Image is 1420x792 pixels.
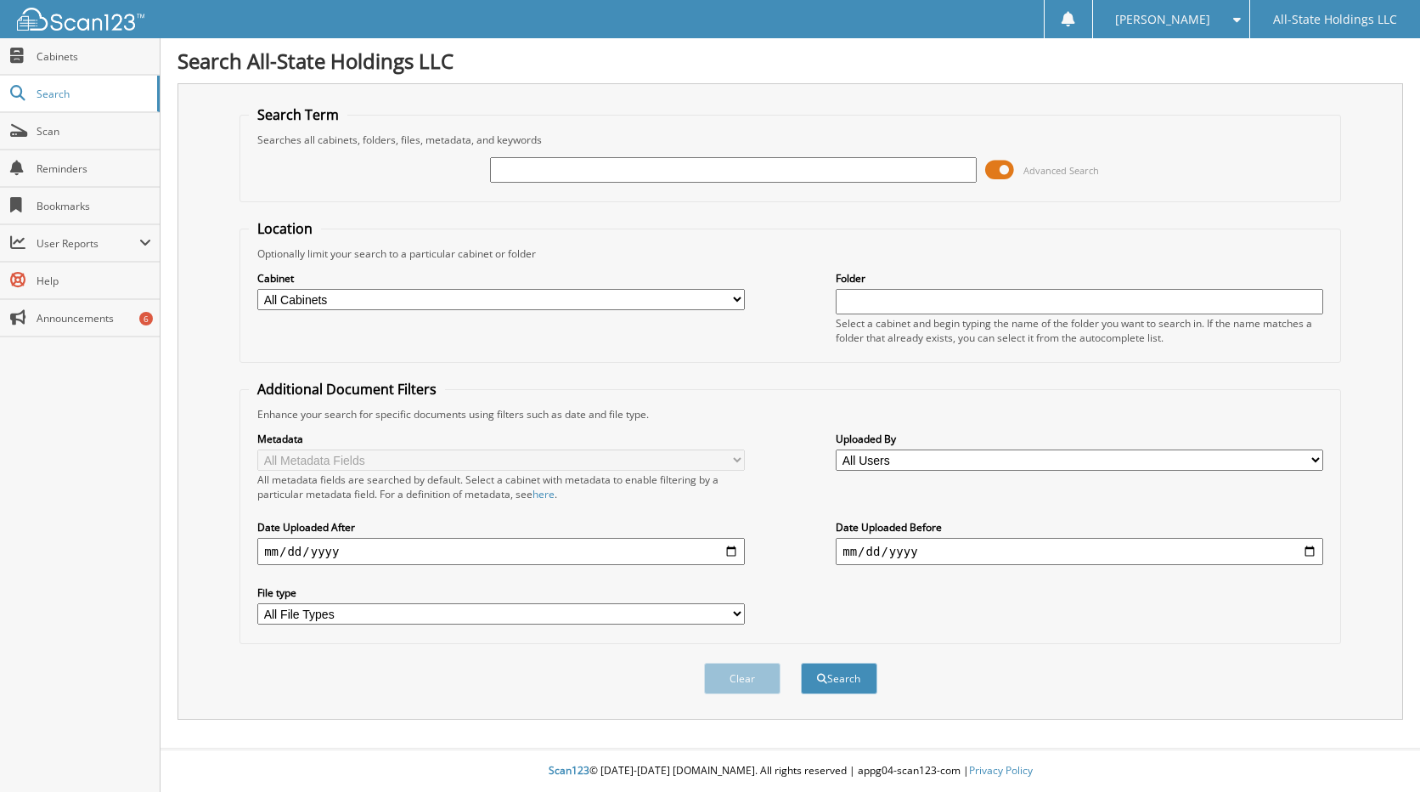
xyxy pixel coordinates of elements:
[177,47,1403,75] h1: Search All-State Holdings LLC
[37,124,151,139] span: Scan
[836,520,1323,535] label: Date Uploaded Before
[257,586,745,600] label: File type
[37,199,151,213] span: Bookmarks
[37,87,149,101] span: Search
[1115,14,1210,25] span: [PERSON_NAME]
[257,271,745,286] label: Cabinet
[836,432,1323,446] label: Uploaded By
[139,312,153,325] div: 6
[257,538,745,565] input: start
[249,133,1332,147] div: Searches all cabinets, folders, files, metadata, and keywords
[37,49,151,64] span: Cabinets
[249,105,347,124] legend: Search Term
[37,311,151,325] span: Announcements
[801,663,877,694] button: Search
[249,246,1332,261] div: Optionally limit your search to a particular cabinet or folder
[37,274,151,288] span: Help
[161,750,1420,792] div: © [DATE]-[DATE] [DOMAIN_NAME]. All rights reserved | appg04-scan123-com |
[257,432,745,446] label: Metadata
[1023,164,1099,177] span: Advanced Search
[836,538,1323,565] input: end
[836,271,1323,286] label: Folder
[37,236,139,251] span: User Reports
[549,763,589,778] span: Scan123
[257,472,745,501] div: All metadata fields are searched by default. Select a cabinet with metadata to enable filtering b...
[257,520,745,535] label: Date Uploaded After
[17,8,144,31] img: scan123-logo-white.svg
[969,763,1033,778] a: Privacy Policy
[249,380,445,399] legend: Additional Document Filters
[249,407,1332,421] div: Enhance your search for specific documents using filters such as date and file type.
[836,316,1323,345] div: Select a cabinet and begin typing the name of the folder you want to search in. If the name match...
[37,161,151,176] span: Reminders
[704,663,780,694] button: Clear
[1273,14,1397,25] span: All-State Holdings LLC
[532,487,555,501] a: here
[249,219,321,238] legend: Location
